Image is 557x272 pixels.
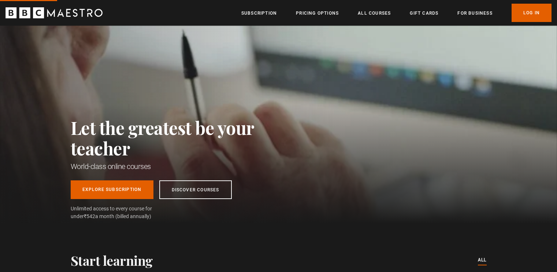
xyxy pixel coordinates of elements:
a: Discover Courses [159,180,232,199]
a: Log In [512,4,552,22]
svg: BBC Maestro [5,7,103,18]
a: For business [457,10,492,17]
h2: Let the greatest be your teacher [71,117,287,158]
a: Gift Cards [410,10,438,17]
span: Unlimited access to every course for under a month (billed annually) [71,205,170,220]
span: ₹542 [84,213,95,219]
nav: Primary [241,4,552,22]
a: Pricing Options [296,10,339,17]
h1: World-class online courses [71,161,287,172]
a: All Courses [358,10,391,17]
a: Explore Subscription [71,180,153,199]
a: Subscription [241,10,277,17]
